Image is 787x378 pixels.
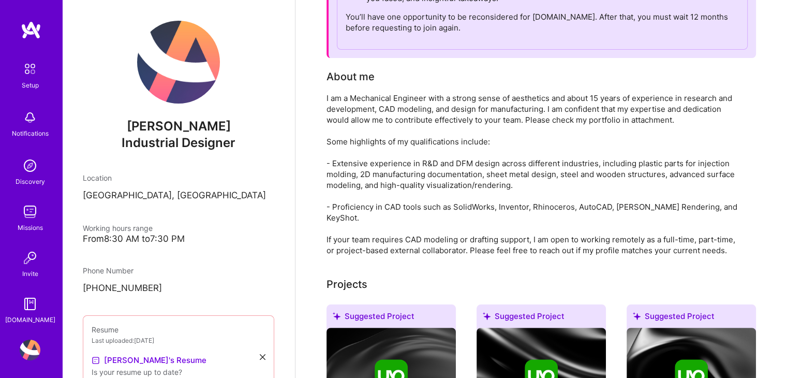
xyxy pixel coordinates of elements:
[20,248,40,268] img: Invite
[83,234,274,244] div: From 8:30 AM to 7:30 PM
[83,224,153,232] span: Working hours range
[21,21,41,39] img: logo
[18,222,43,233] div: Missions
[12,128,49,139] div: Notifications
[326,93,740,256] div: I am a Mechanical Engineer with a strong sense of aesthetics and about 15 years of experience in ...
[22,80,39,91] div: Setup
[92,356,100,365] img: Resume
[20,340,40,360] img: User Avatar
[83,266,133,275] span: Phone Number
[20,155,40,176] img: discovery
[92,367,265,377] div: Is your resume up to date?
[16,176,45,187] div: Discovery
[17,340,43,360] a: User Avatar
[477,304,606,332] div: Suggested Project
[326,69,375,84] div: Tell us a little about yourself
[122,135,235,150] span: Industrial Designer
[627,304,756,332] div: Suggested Project
[83,282,274,295] p: [PHONE_NUMBER]
[20,294,40,314] img: guide book
[92,325,118,334] span: Resume
[326,304,456,332] div: Suggested Project
[92,354,206,367] a: [PERSON_NAME]'s Resume
[83,172,274,183] div: Location
[346,11,739,33] p: You’ll have one opportunity to be reconsidered for [DOMAIN_NAME]. After that, you must wait 12 mo...
[5,314,55,325] div: [DOMAIN_NAME]
[19,58,41,80] img: setup
[20,201,40,222] img: teamwork
[20,107,40,128] img: bell
[326,69,375,84] div: About me
[92,335,265,346] div: Last uploaded: [DATE]
[260,354,265,360] i: icon Close
[83,190,274,202] p: [GEOGRAPHIC_DATA], [GEOGRAPHIC_DATA]
[333,312,340,320] i: icon SuggestedTeams
[633,312,641,320] i: icon SuggestedTeams
[483,312,491,320] i: icon SuggestedTeams
[326,277,367,292] div: Projects
[22,268,38,279] div: Invite
[137,21,220,104] img: User Avatar
[83,119,274,134] span: [PERSON_NAME]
